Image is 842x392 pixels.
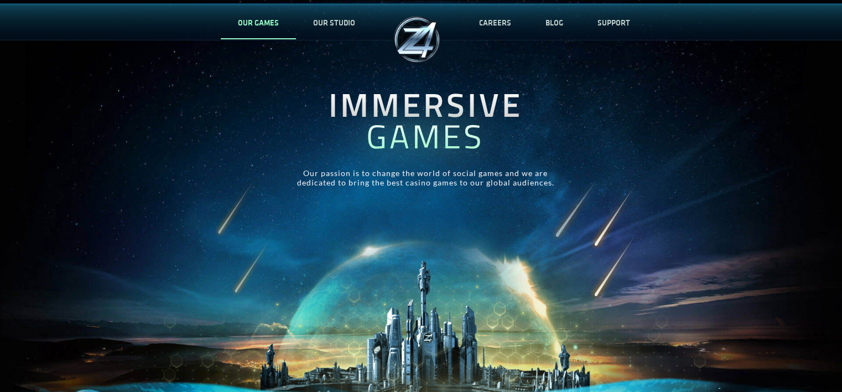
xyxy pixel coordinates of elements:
img: palace [552,176,602,244]
a: OUR GAMES [221,4,296,41]
h1: IMMERSIVE [89,89,762,120]
a: SUPPORT [580,4,647,41]
a: OUR STUDIO [296,4,372,41]
h1: GAMES [89,120,762,152]
a: BLOG [528,4,580,41]
img: palace [215,176,266,239]
img: palace [585,234,636,301]
p: Our passion is to change the world of social games and we are dedicated to bring the best casino ... [290,168,560,187]
img: palace [232,234,282,297]
img: palace [585,184,636,251]
img: palace [389,12,445,68]
a: CAREERS [462,4,528,41]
